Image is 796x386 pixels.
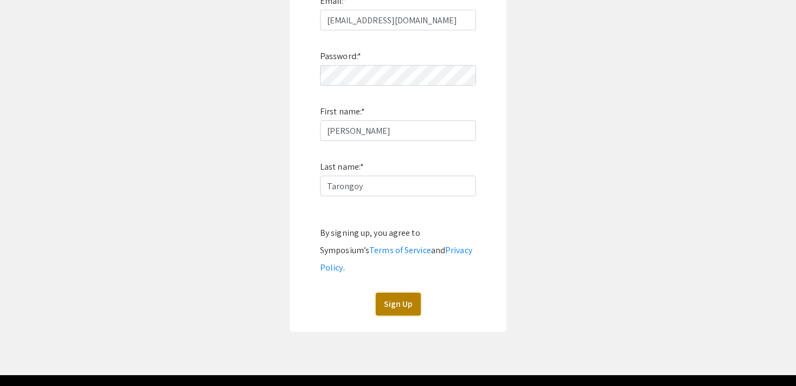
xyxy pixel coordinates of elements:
[320,48,361,65] label: Password:
[376,293,421,316] button: Sign Up
[320,245,472,273] a: Privacy Policy
[320,158,364,176] label: Last name:
[320,103,365,120] label: First name:
[320,224,476,276] div: By signing up, you agree to Symposium’s and .
[369,245,431,256] a: Terms of Service
[8,337,46,378] iframe: Chat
